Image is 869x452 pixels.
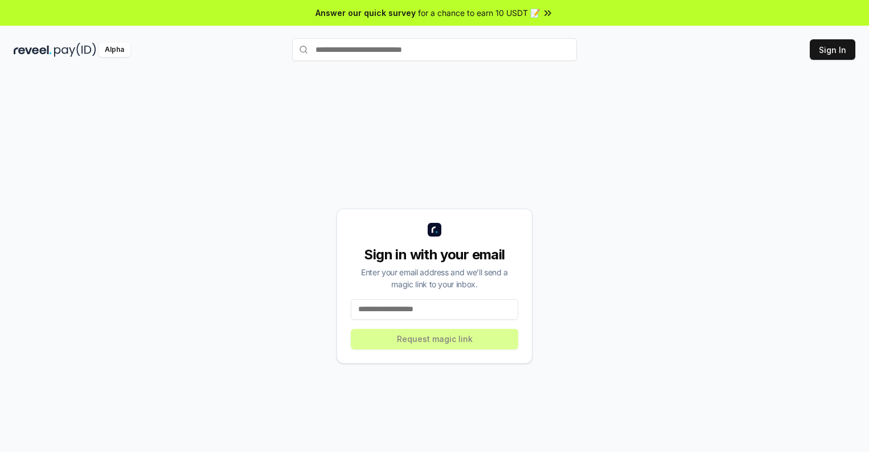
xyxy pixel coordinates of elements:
[418,7,540,19] span: for a chance to earn 10 USDT 📝
[810,39,855,60] button: Sign In
[351,246,518,264] div: Sign in with your email
[14,43,52,57] img: reveel_dark
[428,223,441,237] img: logo_small
[315,7,416,19] span: Answer our quick survey
[99,43,130,57] div: Alpha
[54,43,96,57] img: pay_id
[351,266,518,290] div: Enter your email address and we’ll send a magic link to your inbox.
